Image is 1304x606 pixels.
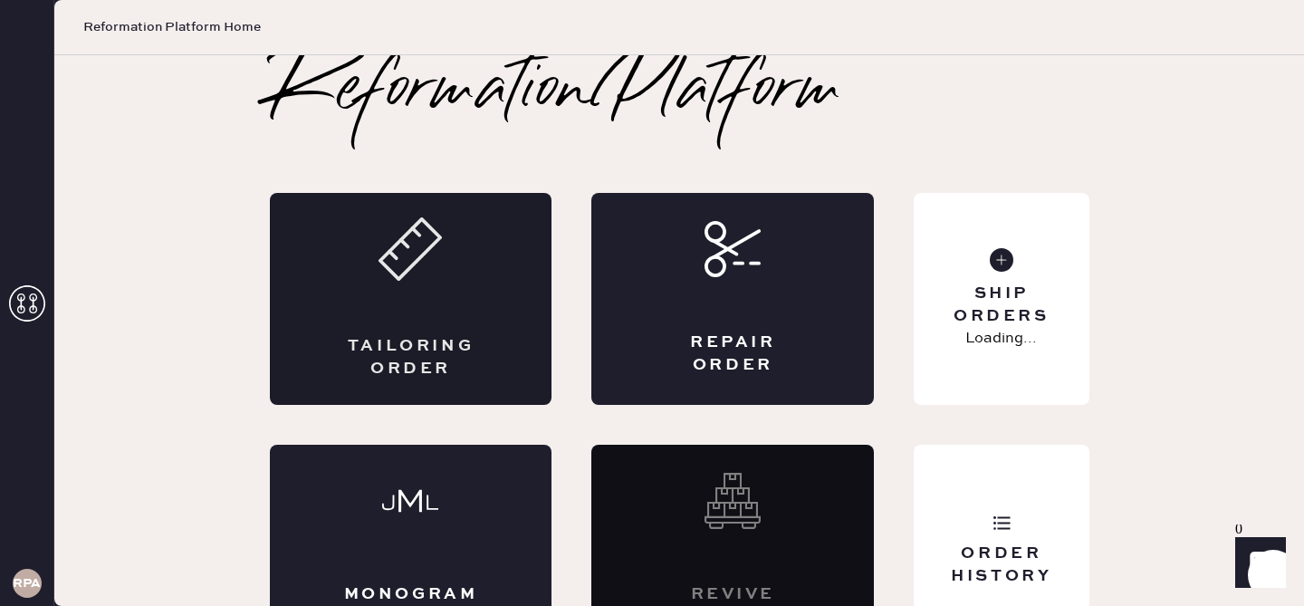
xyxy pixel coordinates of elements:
div: Ship Orders [928,283,1074,328]
div: Repair Order [664,332,801,377]
div: Tailoring Order [342,335,480,380]
p: Loading... [965,328,1037,350]
div: Order History [928,543,1074,588]
h2: Reformation Platform [270,55,842,128]
h3: RPA [13,577,41,590]
span: Reformation Platform Home [83,18,261,36]
iframe: Front Chat [1218,524,1296,602]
